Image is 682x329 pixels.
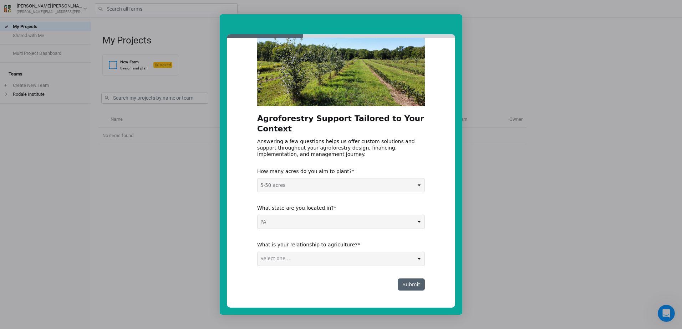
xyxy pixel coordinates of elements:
div: What state are you located in? [257,205,414,211]
select: Select one... [258,215,424,229]
div: What is your relationship to agriculture? [257,241,414,248]
h2: Agroforestry Support Tailored to Your Context [257,113,425,138]
div: How many acres do you aim to plant? [257,168,414,174]
div: Answering a few questions helps us offer custom solutions and support throughout your agroforestr... [257,138,425,158]
select: Please select a response... [258,178,424,192]
button: Submit [398,278,425,291]
select: Select one... [258,252,424,266]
